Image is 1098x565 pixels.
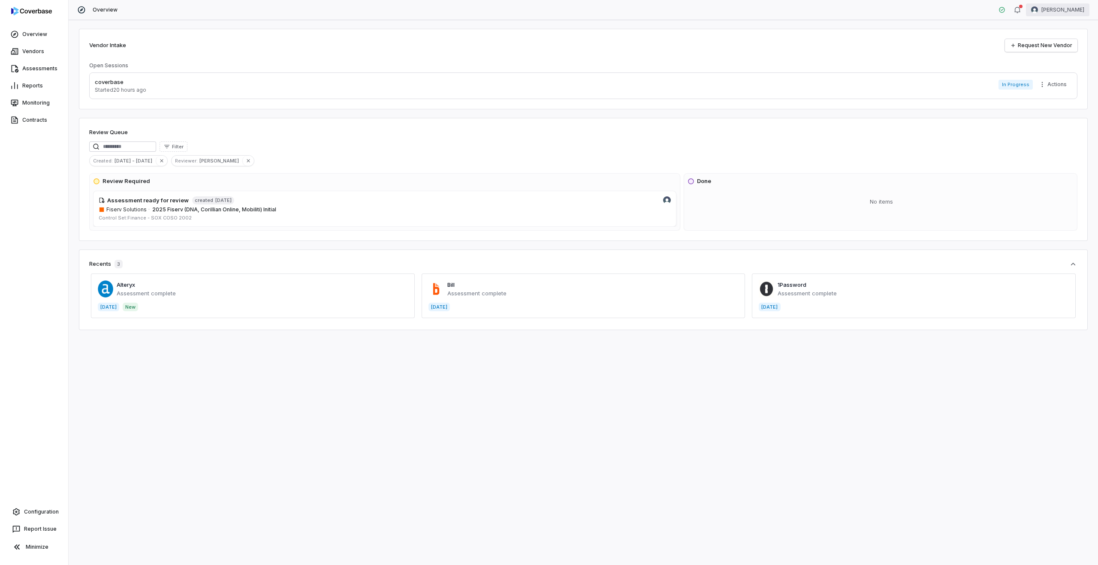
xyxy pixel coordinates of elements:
[11,7,52,15] img: logo-D7KZi-bG.svg
[2,44,66,59] a: Vendors
[3,504,65,520] a: Configuration
[99,215,192,221] span: Control Set: Finance - SOX COSO 2002
[697,177,711,186] h3: Done
[447,281,455,288] a: Bill
[148,206,150,213] span: ·
[688,191,1075,213] div: No items
[89,41,126,50] h2: Vendor Intake
[2,78,66,93] a: Reports
[107,196,189,205] h4: Assessment ready for review
[199,157,242,165] span: [PERSON_NAME]
[160,141,187,152] button: Filter
[3,538,65,556] button: Minimize
[195,197,213,204] span: created
[106,206,147,213] span: Fiserv Solutions
[115,157,156,165] span: [DATE] - [DATE]
[89,62,128,69] h3: Open Sessions
[778,281,806,288] a: 1Password
[93,6,118,13] span: Overview
[215,197,232,204] span: [DATE]
[1026,3,1089,16] button: Lili Jiang avatar[PERSON_NAME]
[3,521,65,537] button: Report Issue
[172,157,199,165] span: Reviewer :
[89,128,128,137] h1: Review Queue
[2,27,66,42] a: Overview
[89,260,123,268] div: Recents
[152,206,276,213] span: 2025 Fiserv (DNA, Corillian Online, Mobiliti) Initial
[663,196,671,204] img: Lili Jiang avatar
[998,80,1033,90] span: In Progress
[1031,6,1038,13] img: Lili Jiang avatar
[103,177,150,186] h3: Review Required
[2,95,66,111] a: Monitoring
[1036,78,1072,91] button: More actions
[172,144,184,150] span: Filter
[89,72,1077,99] a: coverbaseStarted20 hours agoIn ProgressMore actions
[115,260,123,268] span: 3
[95,87,146,93] p: Started 20 hours ago
[95,78,146,87] p: coverbase
[1041,6,1084,13] span: [PERSON_NAME]
[1005,39,1077,52] a: Request New Vendor
[89,260,1077,268] button: Recents3
[2,61,66,76] a: Assessments
[117,281,135,288] a: Alteryx
[90,157,115,165] span: Created :
[2,112,66,128] a: Contracts
[93,191,676,227] a: Lili Jiang avatarAssessment ready for reviewcreated[DATE]fiserv.com/en.htmlFiserv Solutions·2025 ...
